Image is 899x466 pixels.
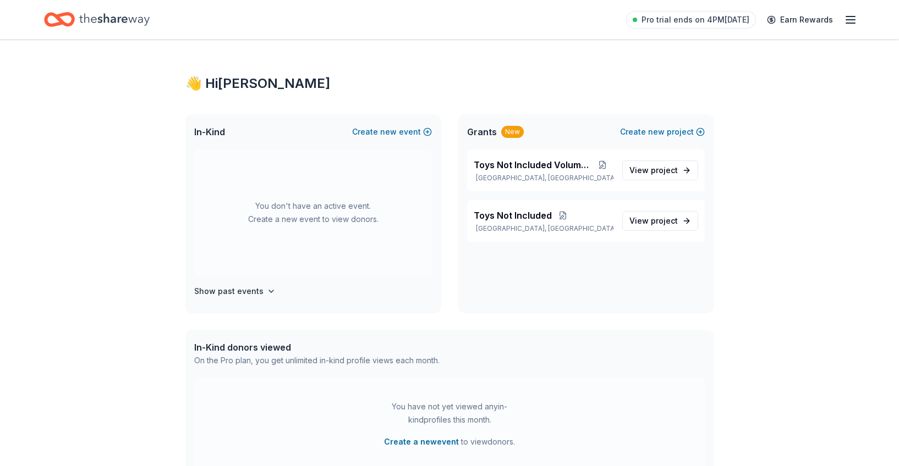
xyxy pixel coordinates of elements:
[648,125,665,138] span: new
[651,165,678,175] span: project
[44,7,150,32] a: Home
[626,11,756,29] a: Pro trial ends on 4PM[DATE]
[381,400,518,426] div: You have not yet viewed any in-kind profiles this month.
[185,75,714,92] div: 👋 Hi [PERSON_NAME]
[622,211,698,231] a: View project
[620,125,705,138] button: Createnewproject
[194,125,225,138] span: In-Kind
[642,13,749,26] span: Pro trial ends on 4PM[DATE]
[380,125,397,138] span: new
[629,214,678,228] span: View
[467,125,497,138] span: Grants
[474,174,613,182] p: [GEOGRAPHIC_DATA], [GEOGRAPHIC_DATA]
[760,10,840,30] a: Earn Rewards
[651,216,678,225] span: project
[474,158,592,171] span: Toys Not Included Volume 4
[474,224,613,233] p: [GEOGRAPHIC_DATA], [GEOGRAPHIC_DATA]
[194,149,432,276] div: You don't have an active event. Create a new event to view donors.
[384,435,515,448] span: to view donors .
[194,285,276,298] button: Show past events
[384,435,459,448] button: Create a newevent
[194,354,440,367] div: On the Pro plan, you get unlimited in-kind profile views each month.
[194,285,264,298] h4: Show past events
[194,341,440,354] div: In-Kind donors viewed
[501,126,524,138] div: New
[629,164,678,177] span: View
[474,209,552,222] span: Toys Not Included
[622,160,698,180] a: View project
[352,125,432,138] button: Createnewevent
